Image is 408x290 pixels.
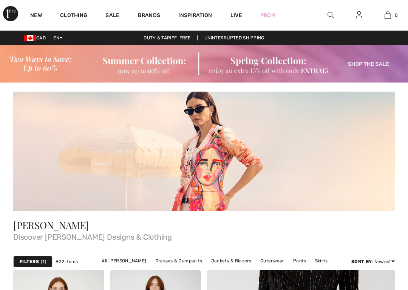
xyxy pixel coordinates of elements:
a: Live [230,11,242,19]
img: 1ère Avenue [3,6,18,21]
a: Outerwear [257,256,288,266]
span: 822 items [56,258,78,265]
a: Sale [105,12,119,20]
a: Sweaters & Cardigans [177,266,234,276]
img: Frank Lyman - Canada | Shop Frank Lyman Clothing Online at 1ère Avenue [13,92,395,211]
a: Brands [138,12,161,20]
a: Dresses & Jumpsuits [151,256,206,266]
a: Jackets & Blazers [207,256,255,266]
span: CAD [24,35,49,41]
a: Prom [260,11,275,19]
span: [PERSON_NAME] [13,218,89,232]
a: Clothing [60,12,87,20]
a: 0 [374,11,402,20]
span: 1 [41,258,46,265]
a: Skirts [311,256,332,266]
a: New [30,12,42,20]
img: My Bag [385,11,391,20]
a: Pants [289,256,310,266]
img: Canadian Dollar [24,35,36,41]
div: : Newest [351,258,395,265]
span: Discover [PERSON_NAME] Designs & Clothing [13,230,395,241]
img: My Info [356,11,362,20]
a: All [PERSON_NAME] [98,256,150,266]
span: EN [53,35,63,41]
strong: Sort By [351,259,372,264]
a: Sign In [350,11,368,20]
a: Tops [235,266,253,276]
span: 0 [395,12,398,19]
strong: Filters [20,258,39,265]
span: Inspiration [178,12,212,20]
img: search the website [328,11,334,20]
